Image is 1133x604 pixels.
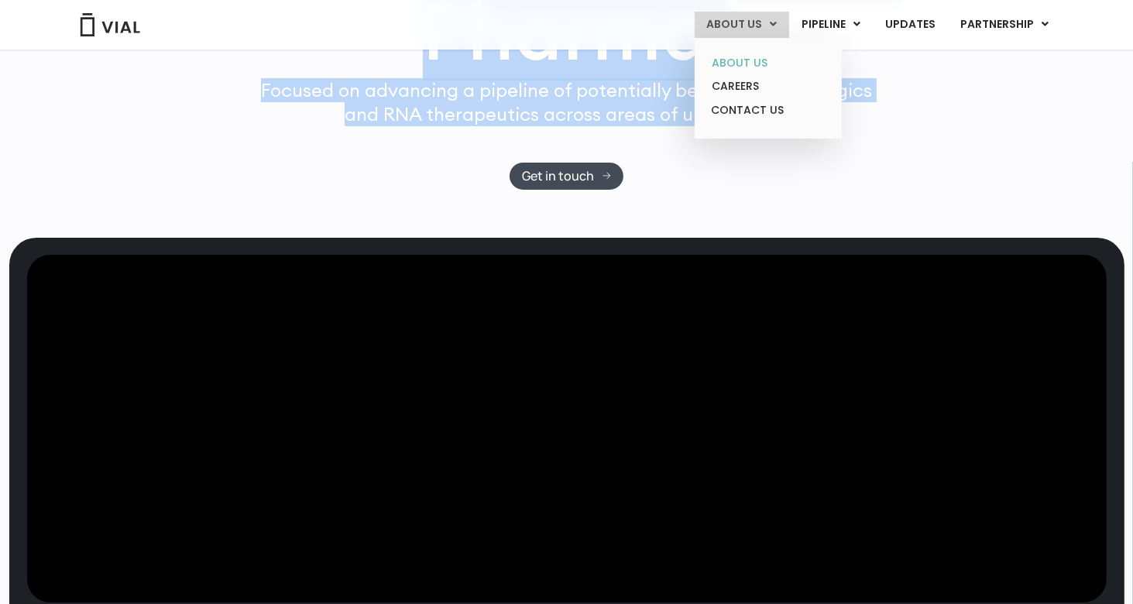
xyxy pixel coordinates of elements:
[255,78,879,126] p: Focused on advancing a pipeline of potentially best-in-class biologics and RNA therapeutics acros...
[790,12,873,38] a: PIPELINEMenu Toggle
[522,170,594,182] span: Get in touch
[700,74,836,98] a: CAREERS
[510,163,623,190] a: Get in touch
[695,12,789,38] a: ABOUT USMenu Toggle
[79,13,141,36] img: Vial Logo
[700,98,836,123] a: CONTACT US
[700,51,836,75] a: ABOUT US
[949,12,1062,38] a: PARTNERSHIPMenu Toggle
[874,12,948,38] a: UPDATES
